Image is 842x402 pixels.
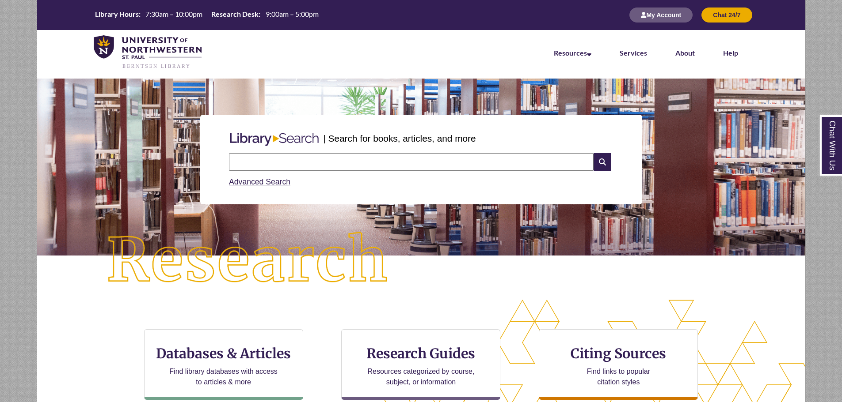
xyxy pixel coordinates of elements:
a: My Account [629,11,693,19]
th: Research Desk: [208,9,262,19]
a: Advanced Search [229,177,290,186]
i: Search [594,153,610,171]
p: Resources categorized by course, subject, or information [363,366,479,387]
a: Help [723,49,738,57]
a: Research Guides Resources categorized by course, subject, or information [341,329,500,400]
p: Find library databases with access to articles & more [166,366,281,387]
img: Research [75,201,421,321]
a: Databases & Articles Find library databases with access to articles & more [144,329,303,400]
a: Chat 24/7 [701,11,752,19]
h3: Databases & Articles [152,345,296,362]
a: Resources [554,49,591,57]
span: 9:00am – 5:00pm [266,10,319,18]
a: Citing Sources Find links to popular citation styles [539,329,698,400]
img: Libary Search [225,129,323,150]
p: Find links to popular citation styles [575,366,662,387]
button: Chat 24/7 [701,8,752,23]
img: UNWSP Library Logo [94,35,202,70]
h3: Citing Sources [565,345,673,362]
h3: Research Guides [349,345,493,362]
span: 7:30am – 10:00pm [145,10,202,18]
a: Services [620,49,647,57]
button: My Account [629,8,693,23]
table: Hours Today [91,9,322,20]
p: | Search for books, articles, and more [323,131,476,145]
th: Library Hours: [91,9,142,19]
a: Hours Today [91,9,322,21]
a: About [675,49,695,57]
